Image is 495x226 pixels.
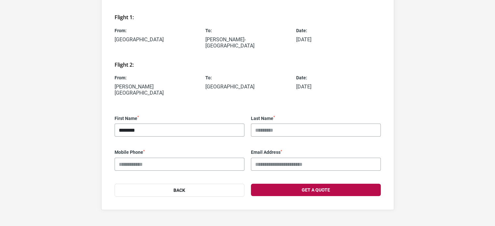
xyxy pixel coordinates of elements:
span: To: [205,74,290,81]
p: [PERSON_NAME][GEOGRAPHIC_DATA] [115,84,199,96]
span: Date: [296,74,380,81]
h3: Flight 1: [115,14,381,20]
span: From: [115,27,199,34]
button: Back [115,184,244,197]
span: To: [205,27,290,34]
label: Mobile Phone [115,150,244,155]
p: [DATE] [296,36,380,43]
label: First Name [115,116,244,121]
h3: Flight 2: [115,62,381,68]
p: [DATE] [296,84,380,90]
label: Email Address [251,150,381,155]
p: [GEOGRAPHIC_DATA] [205,84,290,90]
p: [PERSON_NAME]-[GEOGRAPHIC_DATA] [205,36,290,49]
p: [GEOGRAPHIC_DATA] [115,36,199,43]
label: Last Name [251,116,381,121]
span: From: [115,74,199,81]
button: Get a Quote [251,184,381,196]
span: Date: [296,27,380,34]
